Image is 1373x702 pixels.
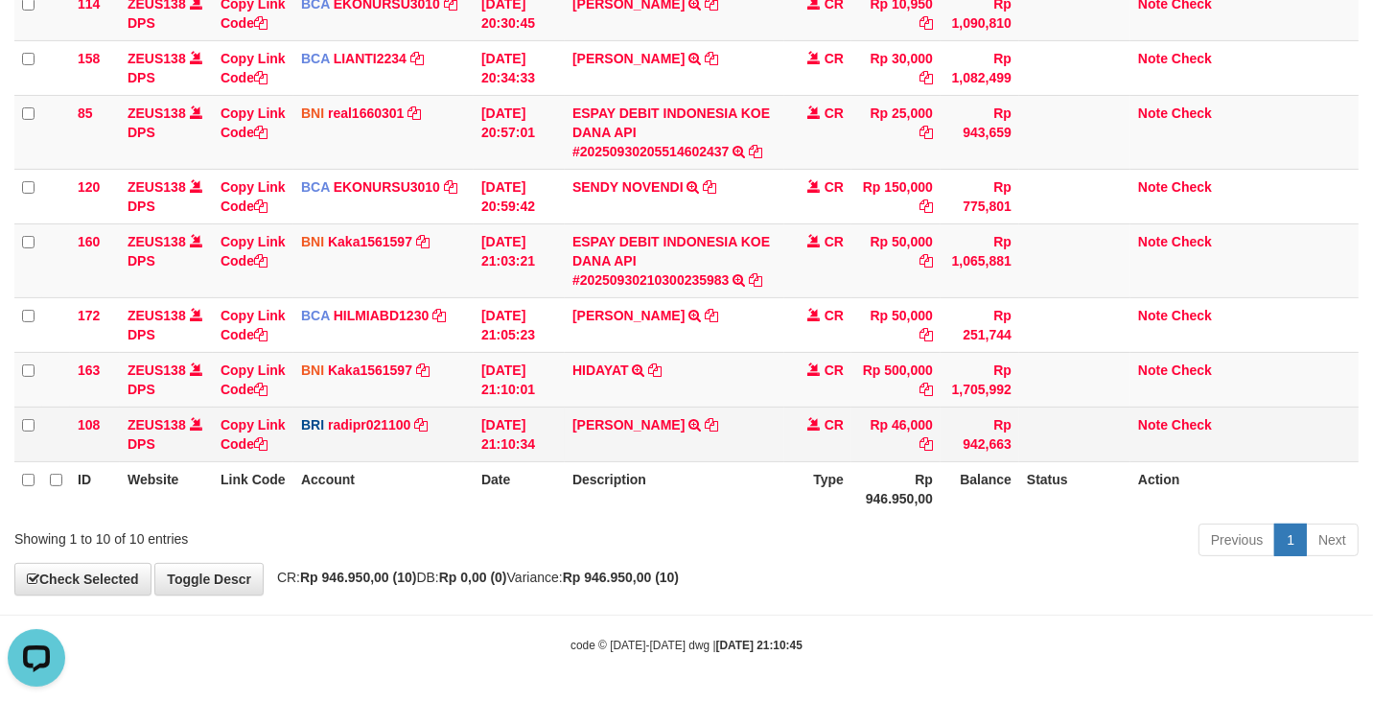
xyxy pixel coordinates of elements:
a: SENDY NOVENDI [572,179,684,195]
a: Copy Link Code [221,51,286,85]
a: ZEUS138 [128,105,186,121]
span: 160 [78,234,100,249]
a: Note [1138,179,1168,195]
td: Rp 50,000 [851,223,941,297]
span: BNI [301,363,324,378]
span: CR [825,363,844,378]
span: CR [825,234,844,249]
a: [PERSON_NAME] [572,417,685,433]
a: Check [1172,51,1212,66]
span: 163 [78,363,100,378]
td: Rp 1,082,499 [941,40,1019,95]
a: Check [1172,234,1212,249]
a: Copy Link Code [221,234,286,269]
td: Rp 25,000 [851,95,941,169]
a: ZEUS138 [128,234,186,249]
a: Note [1138,308,1168,323]
a: Copy LIANTI2234 to clipboard [410,51,424,66]
a: Copy Rp 50,000 to clipboard [919,253,933,269]
a: ESPAY DEBIT INDONESIA KOE DANA API #20250930205514602437 [572,105,770,159]
th: ID [70,461,120,516]
a: Toggle Descr [154,563,264,596]
a: Copy DIDI MULYADI to clipboard [705,308,718,323]
span: BCA [301,179,330,195]
a: Copy ESPAY DEBIT INDONESIA KOE DANA API #20250930205514602437 to clipboard [749,144,762,159]
a: Copy DANA HIDWANSOPIAN to clipboard [705,417,718,433]
a: ZEUS138 [128,417,186,433]
a: EKONURSU3010 [334,179,440,195]
span: CR [825,308,844,323]
td: [DATE] 21:10:01 [474,352,565,407]
th: Rp 946.950,00 [851,461,941,516]
th: Type [784,461,851,516]
a: Check [1172,417,1212,433]
a: ESPAY DEBIT INDONESIA KOE DANA API #20250930210300235983 [572,234,770,288]
td: Rp 775,801 [941,169,1019,223]
th: Action [1130,461,1359,516]
a: LIANTI2234 [334,51,407,66]
td: Rp 30,000 [851,40,941,95]
a: HIDAYAT [572,363,629,378]
span: 158 [78,51,100,66]
td: [DATE] 20:59:42 [474,169,565,223]
th: Link Code [213,461,293,516]
span: CR [825,417,844,433]
td: DPS [120,352,213,407]
a: ZEUS138 [128,308,186,323]
td: Rp 500,000 [851,352,941,407]
a: real1660301 [328,105,404,121]
span: CR: DB: Variance: [268,570,679,585]
td: [DATE] 21:05:23 [474,297,565,352]
td: DPS [120,223,213,297]
a: Copy Rp 30,000 to clipboard [919,70,933,85]
span: BCA [301,51,330,66]
th: Description [565,461,784,516]
th: Account [293,461,474,516]
strong: Rp 946.950,00 (10) [300,570,416,585]
a: [PERSON_NAME] [572,51,685,66]
a: Check [1172,105,1212,121]
a: Copy Link Code [221,417,286,452]
a: Copy EKONURSU3010 to clipboard [444,179,457,195]
a: Copy Rp 46,000 to clipboard [919,436,933,452]
a: ZEUS138 [128,51,186,66]
strong: Rp 0,00 (0) [439,570,507,585]
td: DPS [120,407,213,461]
div: Showing 1 to 10 of 10 entries [14,522,558,549]
th: Website [120,461,213,516]
td: Rp 942,663 [941,407,1019,461]
a: Kaka1561597 [328,234,412,249]
a: Check [1172,179,1212,195]
a: Copy ABDUR ROHMAN to clipboard [705,51,718,66]
a: Previous [1198,524,1275,556]
a: Copy HILMIABD1230 to clipboard [432,308,446,323]
a: Copy Link Code [221,179,286,214]
span: BCA [301,308,330,323]
a: Copy Rp 50,000 to clipboard [919,327,933,342]
a: Check Selected [14,563,151,596]
td: Rp 150,000 [851,169,941,223]
a: Copy real1660301 to clipboard [407,105,421,121]
small: code © [DATE]-[DATE] dwg | [570,639,803,652]
td: [DATE] 21:10:34 [474,407,565,461]
td: Rp 1,705,992 [941,352,1019,407]
span: 108 [78,417,100,433]
th: Balance [941,461,1019,516]
a: Next [1306,524,1359,556]
td: Rp 251,744 [941,297,1019,352]
td: DPS [120,297,213,352]
a: Note [1138,234,1168,249]
td: DPS [120,40,213,95]
strong: Rp 946.950,00 (10) [563,570,679,585]
a: Copy Link Code [221,105,286,140]
td: [DATE] 21:03:21 [474,223,565,297]
span: CR [825,105,844,121]
a: [PERSON_NAME] [572,308,685,323]
a: Check [1172,363,1212,378]
a: Note [1138,363,1168,378]
a: Note [1138,417,1168,433]
a: Copy Link Code [221,308,286,342]
th: Status [1019,461,1130,516]
a: Copy ESPAY DEBIT INDONESIA KOE DANA API #20250930210300235983 to clipboard [749,272,762,288]
span: BRI [301,417,324,433]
